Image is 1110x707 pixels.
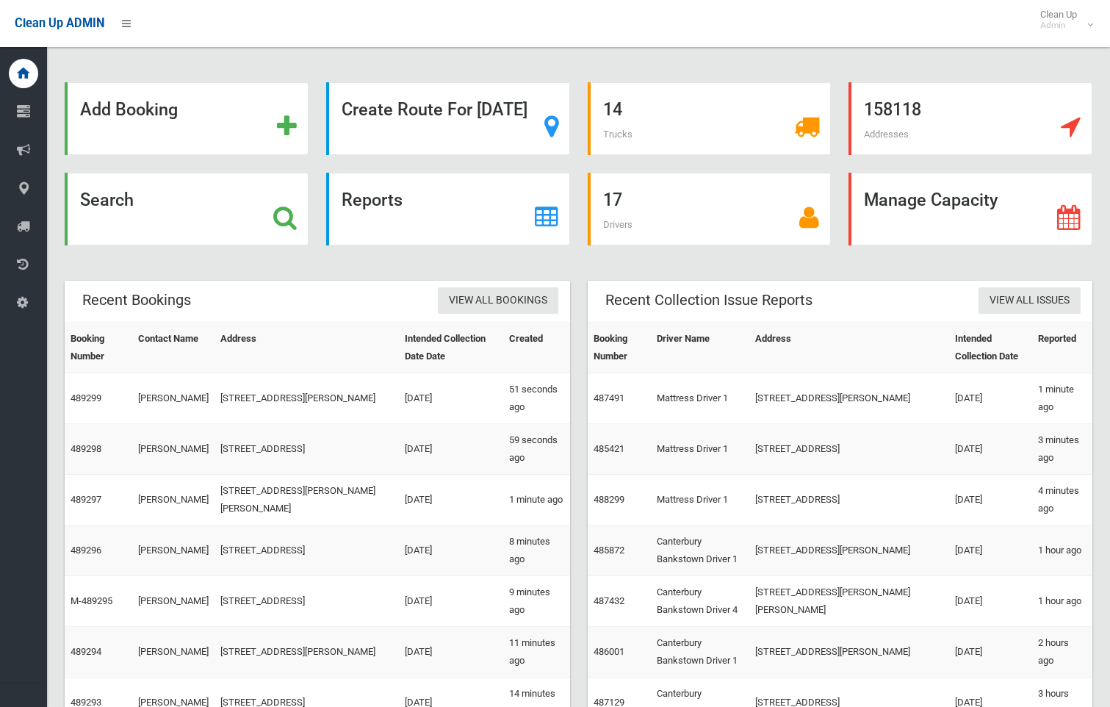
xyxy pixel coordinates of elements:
a: Add Booking [65,82,309,155]
td: [PERSON_NAME] [132,525,215,576]
td: [DATE] [949,576,1032,627]
th: Address [215,323,398,373]
td: [DATE] [399,627,503,678]
strong: 158118 [864,99,921,120]
th: Intended Collection Date [949,323,1032,373]
span: Clean Up ADMIN [15,16,104,30]
a: 489297 [71,494,101,505]
a: View All Bookings [438,287,558,315]
td: 8 minutes ago [503,525,570,576]
td: 9 minutes ago [503,576,570,627]
td: [STREET_ADDRESS] [749,475,949,525]
a: Search [65,173,309,245]
td: [STREET_ADDRESS] [215,525,398,576]
span: Addresses [864,129,909,140]
th: Booking Number [65,323,132,373]
td: Mattress Driver 1 [651,373,749,424]
header: Recent Collection Issue Reports [588,286,830,315]
td: [STREET_ADDRESS] [749,424,949,475]
td: 1 minute ago [1032,373,1092,424]
a: M-489295 [71,595,112,606]
th: Reported [1032,323,1092,373]
td: 51 seconds ago [503,373,570,424]
td: [STREET_ADDRESS][PERSON_NAME] [749,627,949,678]
a: 487491 [594,392,624,403]
td: [DATE] [949,525,1032,576]
header: Recent Bookings [65,286,209,315]
a: 487432 [594,595,624,606]
th: Created [503,323,570,373]
td: [DATE] [399,424,503,475]
td: [STREET_ADDRESS][PERSON_NAME] [749,373,949,424]
td: 1 hour ago [1032,525,1092,576]
strong: 17 [603,190,622,210]
span: Trucks [603,129,633,140]
th: Address [749,323,949,373]
td: Canterbury Bankstown Driver 4 [651,576,749,627]
td: 3 minutes ago [1032,424,1092,475]
a: 158118 Addresses [848,82,1092,155]
a: Manage Capacity [848,173,1092,245]
td: 4 minutes ago [1032,475,1092,525]
strong: Add Booking [80,99,178,120]
td: [PERSON_NAME] [132,475,215,525]
a: Reports [326,173,570,245]
th: Intended Collection Date Date [399,323,503,373]
a: 485872 [594,545,624,556]
td: [STREET_ADDRESS][PERSON_NAME][PERSON_NAME] [749,576,949,627]
strong: Reports [342,190,403,210]
td: [DATE] [949,475,1032,525]
strong: Create Route For [DATE] [342,99,527,120]
a: 489299 [71,392,101,403]
a: 489298 [71,443,101,454]
th: Booking Number [588,323,651,373]
td: Mattress Driver 1 [651,475,749,525]
a: 17 Drivers [588,173,832,245]
span: Drivers [603,219,633,230]
td: [PERSON_NAME] [132,424,215,475]
strong: 14 [603,99,622,120]
td: [PERSON_NAME] [132,373,215,424]
td: 1 minute ago [503,475,570,525]
a: 486001 [594,646,624,657]
span: Clean Up [1033,9,1092,31]
td: [DATE] [949,373,1032,424]
td: [STREET_ADDRESS][PERSON_NAME] [215,627,398,678]
td: [STREET_ADDRESS][PERSON_NAME] [215,373,398,424]
strong: Manage Capacity [864,190,998,210]
td: [PERSON_NAME] [132,576,215,627]
th: Driver Name [651,323,749,373]
a: 489296 [71,545,101,556]
td: 11 minutes ago [503,627,570,678]
td: [STREET_ADDRESS] [215,576,398,627]
td: [PERSON_NAME] [132,627,215,678]
td: 1 hour ago [1032,576,1092,627]
a: 489294 [71,646,101,657]
strong: Search [80,190,134,210]
td: [DATE] [399,525,503,576]
td: [DATE] [949,627,1032,678]
td: [DATE] [399,475,503,525]
td: Canterbury Bankstown Driver 1 [651,525,749,576]
a: 14 Trucks [588,82,832,155]
td: 59 seconds ago [503,424,570,475]
a: 485421 [594,443,624,454]
td: [STREET_ADDRESS] [215,424,398,475]
td: 2 hours ago [1032,627,1092,678]
td: [STREET_ADDRESS][PERSON_NAME] [749,525,949,576]
small: Admin [1040,20,1077,31]
td: Mattress Driver 1 [651,424,749,475]
td: Canterbury Bankstown Driver 1 [651,627,749,678]
td: [DATE] [399,373,503,424]
td: [DATE] [949,424,1032,475]
td: [DATE] [399,576,503,627]
a: View All Issues [979,287,1081,315]
a: Create Route For [DATE] [326,82,570,155]
th: Contact Name [132,323,215,373]
td: [STREET_ADDRESS][PERSON_NAME][PERSON_NAME] [215,475,398,525]
a: 488299 [594,494,624,505]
